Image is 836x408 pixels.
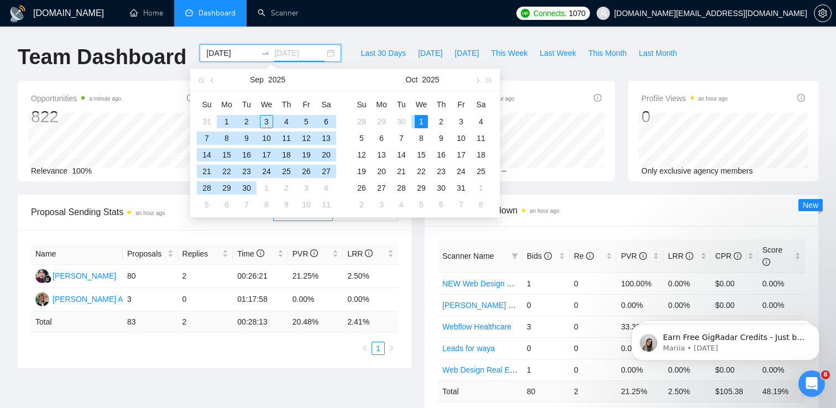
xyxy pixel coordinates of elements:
[31,205,273,219] span: Proposal Sending Stats
[220,198,233,211] div: 6
[257,249,264,257] span: info-circle
[372,342,384,354] a: 1
[280,115,293,128] div: 4
[814,9,832,18] a: setting
[260,115,273,128] div: 3
[540,47,576,59] span: Last Week
[130,8,163,18] a: homeHome
[599,9,607,17] span: user
[296,96,316,113] th: Fr
[44,275,51,283] img: gigradar-bm.png
[686,252,693,260] span: info-circle
[200,181,213,195] div: 28
[415,165,428,178] div: 22
[395,148,408,161] div: 14
[35,294,154,303] a: RA[PERSON_NAME] Azuatalam
[422,69,439,91] button: 2025
[320,115,333,128] div: 6
[451,163,471,180] td: 2025-10-24
[533,7,566,19] span: Connects:
[292,249,318,258] span: PVR
[17,23,205,60] div: message notification from Mariia, 1w ago. Earn Free GigRadar Credits - Just by Sharing Your Story...
[641,106,728,127] div: 0
[257,196,276,213] td: 2025-10-08
[474,165,488,178] div: 25
[276,96,296,113] th: Th
[762,258,770,266] span: info-circle
[320,165,333,178] div: 27
[474,115,488,128] div: 4
[448,44,485,62] button: [DATE]
[320,198,333,211] div: 11
[217,130,237,147] td: 2025-09-08
[395,181,408,195] div: 28
[639,47,677,59] span: Last Month
[237,96,257,113] th: Tu
[280,181,293,195] div: 2
[197,180,217,196] td: 2025-09-28
[123,288,178,311] td: 3
[300,198,313,211] div: 10
[197,196,217,213] td: 2025-10-05
[276,113,296,130] td: 2025-09-04
[200,132,213,145] div: 7
[814,4,832,22] button: setting
[276,163,296,180] td: 2025-09-25
[35,271,116,280] a: RH[PERSON_NAME]
[372,96,391,113] th: Mo
[715,252,741,260] span: CPR
[316,113,336,130] td: 2025-09-06
[616,273,663,294] td: 100.00%
[220,115,233,128] div: 1
[355,148,368,161] div: 12
[451,113,471,130] td: 2025-10-03
[200,148,213,161] div: 14
[260,165,273,178] div: 24
[200,198,213,211] div: 5
[258,8,299,18] a: searchScanner
[260,148,273,161] div: 17
[288,288,343,311] td: 0.00%
[501,166,506,175] span: --
[200,115,213,128] div: 31
[9,5,27,23] img: logo
[442,365,526,374] a: Web Design Real Estate
[415,148,428,161] div: 15
[431,163,451,180] td: 2025-10-23
[276,196,296,213] td: 2025-10-09
[198,8,236,18] span: Dashboard
[471,96,491,113] th: Sa
[711,273,758,294] td: $0.00
[454,148,468,161] div: 17
[217,196,237,213] td: 2025-10-06
[260,132,273,145] div: 10
[31,243,123,265] th: Name
[48,43,191,53] p: Message from Mariia, sent 1w ago
[451,180,471,196] td: 2025-10-31
[454,198,468,211] div: 7
[375,181,388,195] div: 27
[391,180,411,196] td: 2025-10-28
[521,9,530,18] img: upwork-logo.png
[220,181,233,195] div: 29
[200,165,213,178] div: 21
[316,96,336,113] th: Sa
[491,47,527,59] span: This Week
[320,148,333,161] div: 20
[431,196,451,213] td: 2025-11-06
[530,208,559,214] time: an hour ago
[411,96,431,113] th: We
[352,147,372,163] td: 2025-10-12
[261,49,270,57] span: swap-right
[431,96,451,113] th: Th
[352,96,372,113] th: Su
[375,148,388,161] div: 13
[372,147,391,163] td: 2025-10-13
[411,130,431,147] td: 2025-10-08
[431,180,451,196] td: 2025-10-30
[31,92,121,105] span: Opportunities
[296,113,316,130] td: 2025-09-05
[237,147,257,163] td: 2025-09-16
[391,196,411,213] td: 2025-11-04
